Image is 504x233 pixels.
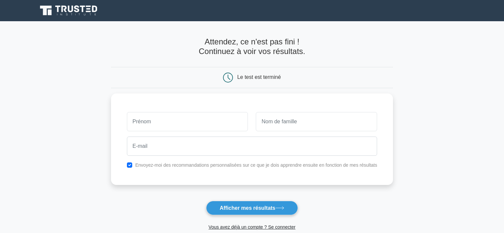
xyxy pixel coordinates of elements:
[199,47,305,56] font: Continuez à voir vos résultats.
[208,224,295,230] a: Vous avez déjà un compte ? Se connecter
[204,37,299,46] font: Attendez, ce n'est pas fini !
[220,205,275,211] font: Afficher mes résultats
[256,112,377,131] input: Nom de famille
[237,74,281,80] font: Le test est terminé
[206,201,298,215] button: Afficher mes résultats
[127,112,248,131] input: Prénom
[127,137,377,156] input: E-mail
[135,162,377,168] font: Envoyez-moi des recommandations personnalisées sur ce que je dois apprendre ensuite en fonction d...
